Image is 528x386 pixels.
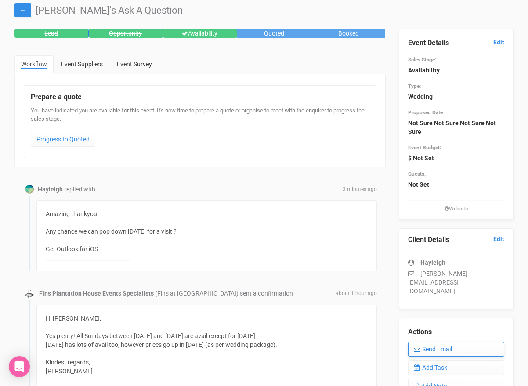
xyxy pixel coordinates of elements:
[408,342,505,357] a: Send Email
[110,55,159,73] a: Event Survey
[408,119,496,135] strong: Not Sure Not Sure Not Sure Not Sure
[408,83,421,89] small: Type:
[9,356,30,377] div: Open Intercom Messenger
[408,235,505,245] legend: Client Details
[493,235,504,243] a: Edit
[38,186,63,193] strong: Hayleigh
[408,269,505,296] p: [PERSON_NAME][EMAIL_ADDRESS][DOMAIN_NAME]
[14,55,54,74] a: Workflow
[408,327,505,337] legend: Actions
[493,38,504,47] a: Edit
[64,186,95,193] span: replied with
[408,144,441,151] small: Event Budget:
[14,29,89,38] div: Lead
[343,186,377,193] span: 3 minutes ago
[163,29,237,38] div: Availability
[408,38,505,48] legend: Event Details
[31,132,95,147] a: Progress to Quoted
[46,254,130,261] : ________________________________
[31,107,369,151] div: You have indicated you are available for this event. It's now time to prepare a quote or organise...
[14,5,514,16] h1: [PERSON_NAME]'s Ask A Question
[237,29,311,38] div: Quoted
[408,171,426,177] small: Guests:
[408,155,434,162] strong: $ Not Set
[408,181,429,188] strong: Not Set
[311,29,386,38] div: Booked
[408,57,436,63] small: Sales Stage:
[36,200,377,271] div: Amazing thankyou Any chance we can pop down [DATE] for a visit ? Get Outlook for iOS
[31,92,369,102] legend: Prepare a quote
[25,289,34,298] img: data
[39,290,154,297] strong: Fins Plantation House Events Specialists
[25,185,34,194] img: Profile Image
[408,205,505,213] small: Website
[420,259,445,266] strong: Hayleigh
[336,290,377,297] span: about 1 hour ago
[408,67,440,74] strong: Availability
[89,29,163,38] div: Opportunity
[155,290,293,297] span: (Fins at [GEOGRAPHIC_DATA]) sent a confirmation
[408,109,443,115] small: Proposed Date
[408,360,505,375] a: Add Task
[408,93,433,100] strong: Wedding
[54,55,109,73] a: Event Suppliers
[14,3,31,17] a: ←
